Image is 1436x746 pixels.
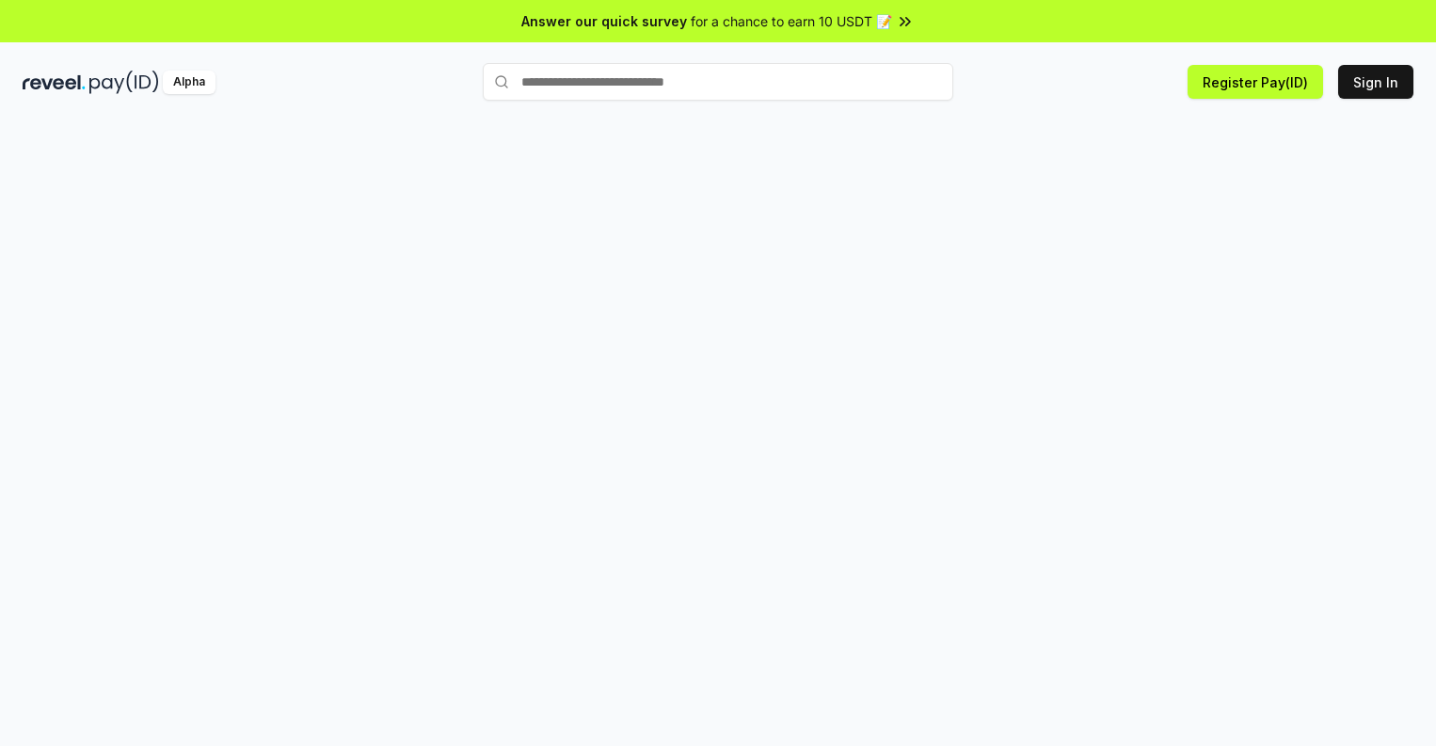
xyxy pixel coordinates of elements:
[691,11,892,31] span: for a chance to earn 10 USDT 📝
[1338,65,1413,99] button: Sign In
[521,11,687,31] span: Answer our quick survey
[23,71,86,94] img: reveel_dark
[163,71,215,94] div: Alpha
[1188,65,1323,99] button: Register Pay(ID)
[89,71,159,94] img: pay_id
